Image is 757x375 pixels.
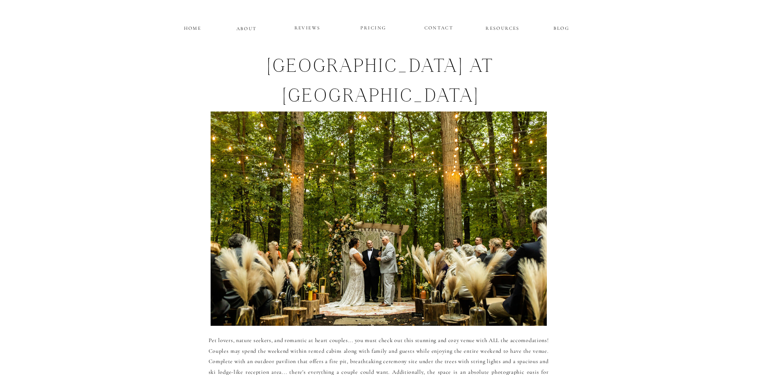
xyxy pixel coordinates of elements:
[350,23,397,33] a: PRICING
[183,24,203,31] a: HOME
[544,24,580,31] a: BLOG
[424,23,453,30] a: CONTACT
[236,24,257,31] a: ABOUT
[485,24,521,31] a: RESOURCES
[199,54,563,105] h1: [GEOGRAPHIC_DATA] at [GEOGRAPHIC_DATA]
[284,23,331,33] a: REVIEWS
